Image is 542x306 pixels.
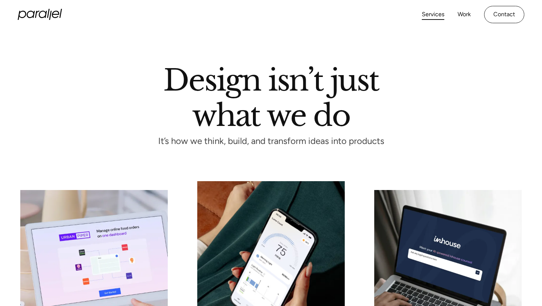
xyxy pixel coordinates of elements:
h1: Design isn’t just what we do [163,66,379,126]
p: It’s how we think, build, and transform ideas into products [145,138,397,144]
a: Work [458,9,471,20]
a: Services [422,9,444,20]
a: Contact [484,6,524,23]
